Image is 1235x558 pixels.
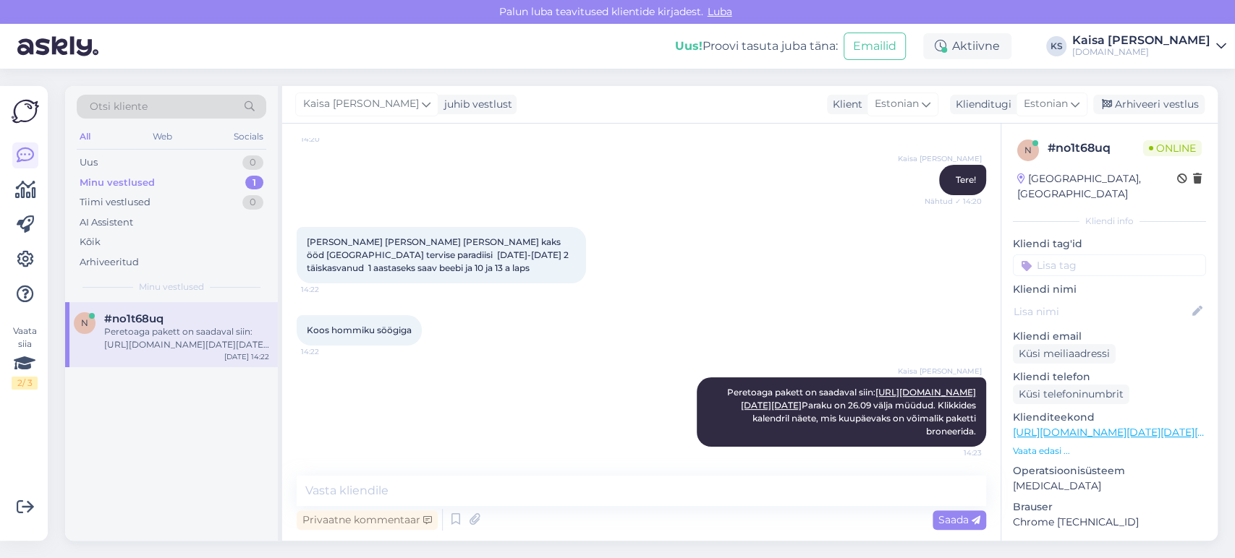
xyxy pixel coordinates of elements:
div: Peretoaga pakett on saadaval siin: [URL][DOMAIN_NAME][DATE][DATE] Paraku on 26.09 välja müüdud. K... [104,325,269,351]
p: Kliendi telefon [1013,369,1206,385]
span: Kaisa [PERSON_NAME] [303,96,419,112]
p: Chrome [TECHNICAL_ID] [1013,515,1206,530]
div: Küsi meiliaadressi [1013,344,1116,364]
span: Kaisa [PERSON_NAME] [898,153,982,164]
div: Arhiveeri vestlus [1093,95,1205,114]
p: Klienditeekond [1013,410,1206,425]
div: Proovi tasuta juba täna: [675,38,838,55]
p: Kliendi tag'id [1013,236,1206,252]
p: Operatsioonisüsteem [1013,463,1206,478]
span: #no1t68uq [104,312,164,325]
div: Web [150,127,175,146]
div: 0 [242,195,263,210]
div: [DOMAIN_NAME] [1072,46,1210,58]
p: Kliendi nimi [1013,282,1206,297]
span: 14:22 [301,346,355,357]
div: juhib vestlust [438,97,512,112]
span: n [1024,145,1032,155]
span: [PERSON_NAME] [PERSON_NAME] [PERSON_NAME] kaks ööd [GEOGRAPHIC_DATA] tervise paradiisi [DATE]-[DA... [307,236,571,273]
span: Minu vestlused [139,280,204,293]
span: Online [1143,140,1202,156]
span: 14:23 [928,447,982,458]
div: 0 [242,155,263,170]
div: 1 [245,176,263,190]
p: Kliendi email [1013,329,1206,344]
div: Kõik [80,235,101,249]
span: Otsi kliente [90,99,148,114]
div: Privaatne kommentaar [297,510,438,530]
div: All [77,127,93,146]
input: Lisa nimi [1014,304,1189,319]
span: Kaisa [PERSON_NAME] [898,366,982,377]
span: Koos hommiku söögiga [307,325,412,335]
div: Socials [231,127,266,146]
div: [DATE] 14:22 [224,351,269,362]
div: 2 / 3 [12,377,38,390]
span: Estonian [1024,96,1068,112]
p: Brauser [1013,499,1206,515]
div: Klienditugi [950,97,1011,112]
p: Vaata edasi ... [1013,445,1206,458]
span: Peretoaga pakett on saadaval siin: Paraku on 26.09 välja müüdud. Klikkides kalendril näete, mis k... [727,387,978,437]
div: Küsi telefoninumbrit [1013,385,1129,404]
span: 14:20 [301,134,355,145]
div: Vaata siia [12,325,38,390]
div: Klient [827,97,862,112]
p: [MEDICAL_DATA] [1013,478,1206,494]
span: n [81,317,88,328]
span: Nähtud ✓ 14:20 [925,196,982,207]
div: AI Assistent [80,215,133,230]
b: Uus! [675,39,703,53]
div: KS [1046,36,1066,56]
div: Uus [80,155,98,170]
span: Saada [938,513,980,526]
div: Arhiveeritud [80,255,139,270]
div: Kaisa [PERSON_NAME] [1072,35,1210,46]
span: Tere! [956,174,976,185]
button: Emailid [844,33,906,60]
div: [GEOGRAPHIC_DATA], [GEOGRAPHIC_DATA] [1017,171,1177,202]
a: Kaisa [PERSON_NAME][DOMAIN_NAME] [1072,35,1226,58]
img: Askly Logo [12,98,39,125]
span: Estonian [875,96,919,112]
div: Minu vestlused [80,176,155,190]
div: Aktiivne [923,33,1011,59]
span: Luba [703,5,737,18]
div: Tiimi vestlused [80,195,150,210]
div: # no1t68uq [1048,139,1143,157]
div: Kliendi info [1013,215,1206,228]
input: Lisa tag [1013,254,1206,276]
span: 14:22 [301,284,355,295]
